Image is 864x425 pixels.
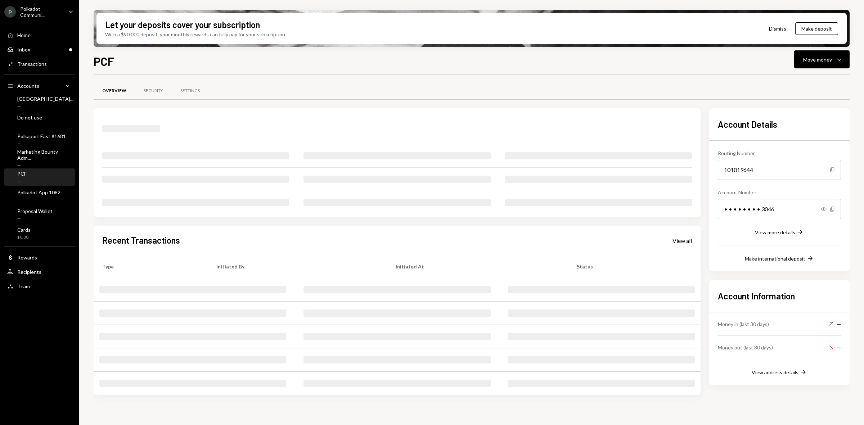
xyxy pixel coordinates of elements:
[17,254,37,261] div: Rewards
[17,283,30,289] div: Team
[17,149,72,161] div: Marketing Bounty Adm...
[17,61,47,67] div: Transactions
[17,133,66,139] div: Polkaport East #1681
[829,320,841,328] div: —
[794,50,850,68] button: Move money
[4,94,76,111] a: [GEOGRAPHIC_DATA]...—
[135,82,172,100] a: Security
[795,22,838,35] button: Make deposit
[760,20,795,37] button: Dismiss
[4,150,75,167] a: Marketing Bounty Adm...—
[4,43,75,56] a: Inbox
[17,216,53,222] div: —
[4,28,75,41] a: Home
[755,229,804,236] button: View more details
[102,234,180,246] h2: Recent Transactions
[105,31,286,38] div: With a $90,000 deposit, your monthly rewards can fully pay for your subscription.
[718,320,769,328] div: Money in (last 30 days)
[4,251,75,264] a: Rewards
[568,255,701,278] th: Status
[17,96,73,102] div: [GEOGRAPHIC_DATA]...
[718,199,841,219] div: • • • • • • • • 3046
[4,6,16,18] div: P
[718,118,841,130] h2: Account Details
[94,255,208,278] th: Type
[745,256,805,262] div: Make international deposit
[17,162,72,168] div: —
[17,171,27,177] div: PCF
[17,46,30,53] div: Inbox
[172,82,208,100] a: Settings
[4,265,75,278] a: Recipients
[4,280,75,293] a: Team
[387,255,568,278] th: Initiated At
[17,114,42,121] div: Do not use
[4,79,75,92] a: Accounts
[755,229,795,235] div: View more details
[17,208,53,214] div: Proposal Wallet
[4,206,75,223] a: Proposal Wallet—
[718,189,841,196] div: Account Number
[4,131,75,148] a: Polkaport East #1681—
[20,6,63,18] div: Polkadot Communi...
[17,32,31,38] div: Home
[4,187,75,204] a: Polkadot App 1082—
[94,54,114,68] h1: PCF
[718,344,773,351] div: Money out (last 30 days)
[144,88,163,94] div: Security
[17,83,39,89] div: Accounts
[718,290,841,302] h2: Account Information
[208,255,387,278] th: Initiated By
[17,197,60,203] div: —
[718,160,841,180] div: 101019644
[17,122,42,128] div: —
[17,103,73,109] div: —
[17,269,41,275] div: Recipients
[829,343,841,352] div: —
[102,88,126,94] div: Overview
[17,178,27,184] div: —
[17,141,66,147] div: —
[4,168,75,186] a: PCF—
[17,189,60,195] div: Polkadot App 1082
[718,149,841,157] div: Routing Number
[105,19,260,31] div: Let your deposits cover your subscription
[745,255,814,263] button: Make international deposit
[672,236,692,244] a: View all
[4,112,75,130] a: Do not use—
[752,369,807,376] button: View address details
[803,56,832,63] div: Move money
[17,234,31,240] div: $0.00
[752,369,798,375] div: View address details
[4,57,75,70] a: Transactions
[4,225,75,242] a: Cards$0.00
[94,82,135,100] a: Overview
[17,227,31,233] div: Cards
[180,88,200,94] div: Settings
